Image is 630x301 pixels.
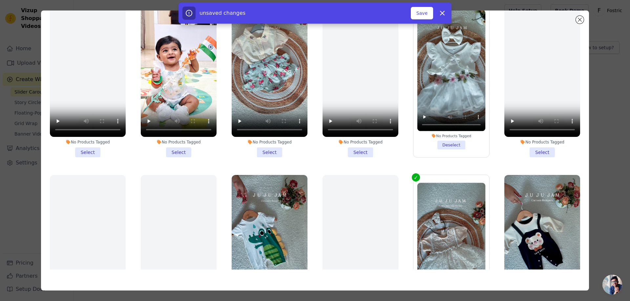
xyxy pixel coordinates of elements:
div: No Products Tagged [50,140,126,145]
a: Open chat [602,275,622,294]
div: No Products Tagged [323,140,398,145]
div: No Products Tagged [141,140,217,145]
button: Save [411,7,433,19]
div: No Products Tagged [504,140,580,145]
span: unsaved changes [199,10,245,16]
div: No Products Tagged [232,140,307,145]
div: No Products Tagged [417,133,486,138]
